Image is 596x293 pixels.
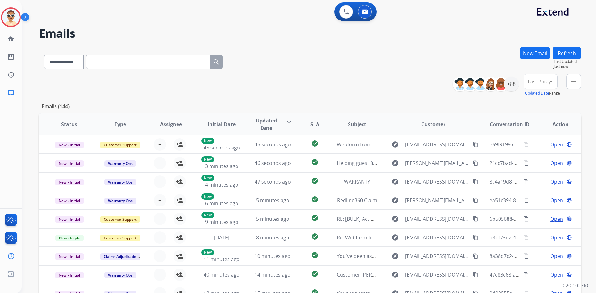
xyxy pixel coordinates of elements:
[100,216,140,223] span: Customer Support
[337,271,523,278] span: Customer [PERSON_NAME] | SO# 1400379890 | Proof of purchase of Protection
[525,91,560,96] span: Range
[405,178,469,185] span: [EMAIL_ADDRESS][DOMAIN_NAME]
[205,200,238,207] span: 6 minutes ago
[490,178,585,185] span: 8c4a19d8-9ac0-403b-8c1b-1abe6359c372
[115,121,126,128] span: Type
[550,197,563,204] span: Open
[311,270,318,277] mat-icon: check_circle
[473,160,478,166] mat-icon: content_copy
[176,271,183,278] mat-icon: person_add
[7,35,15,42] mat-icon: home
[176,197,183,204] mat-icon: person_add
[337,253,531,260] span: You've been assigned a new service order: 61f52222-0022-4c9e-af3b-09b483a290a4
[490,197,584,204] span: ea51c394-804a-4a60-ac09-904fb04099ee
[205,163,238,170] span: 3 minutes ago
[490,253,584,260] span: 8a38d7c2-5d54-41d7-9fde-5157027608fa
[160,121,182,128] span: Assignee
[255,178,291,185] span: 47 seconds ago
[256,215,289,222] span: 5 minutes ago
[405,197,469,204] span: [PERSON_NAME][EMAIL_ADDRESS][PERSON_NAME][DOMAIN_NAME]
[158,159,161,167] span: +
[310,121,319,128] span: SLA
[158,271,161,278] span: +
[405,271,469,278] span: [EMAIL_ADDRESS][DOMAIN_NAME]
[523,272,529,277] mat-icon: content_copy
[7,71,15,78] mat-icon: history
[567,253,572,259] mat-icon: language
[311,140,318,147] mat-icon: check_circle
[55,216,84,223] span: New - Initial
[201,138,214,144] p: New
[523,160,529,166] mat-icon: content_copy
[391,252,399,260] mat-icon: explore
[158,252,161,260] span: +
[490,234,587,241] span: d3bf73d2-4d46-43ad-86b0-684bd73065ed
[176,234,183,241] mat-icon: person_add
[100,253,142,260] span: Claims Adjudication
[205,219,238,225] span: 9 minutes ago
[214,234,229,241] span: [DATE]
[255,141,291,148] span: 45 seconds ago
[208,121,236,128] span: Initial Date
[104,160,136,167] span: Warranty Ops
[344,178,370,185] span: WARRANTY
[391,159,399,167] mat-icon: explore
[567,179,572,184] mat-icon: language
[490,160,586,166] span: 21cc7bad-7036-4433-b172-930d86a6d8d8
[201,156,214,162] p: New
[154,213,166,225] button: +
[391,215,399,223] mat-icon: explore
[176,252,183,260] mat-icon: person_add
[154,138,166,151] button: +
[158,178,161,185] span: +
[567,160,572,166] mat-icon: language
[158,234,161,241] span: +
[567,198,572,203] mat-icon: language
[61,121,77,128] span: Status
[523,142,529,147] mat-icon: content_copy
[525,91,549,96] button: Updated Date
[530,113,581,135] th: Action
[524,74,558,89] button: Last 7 days
[490,121,530,128] span: Conversation ID
[405,141,469,148] span: [EMAIL_ADDRESS][DOMAIN_NAME]
[473,253,478,259] mat-icon: content_copy
[255,253,291,260] span: 10 minutes ago
[256,234,289,241] span: 8 minutes ago
[421,121,445,128] span: Customer
[104,179,136,185] span: Warranty Ops
[490,141,582,148] span: e69f9199-c28c-4b26-8331-a8761c5f8301
[311,251,318,259] mat-icon: check_circle
[405,215,469,223] span: [EMAIL_ADDRESS][DOMAIN_NAME]
[550,234,563,241] span: Open
[550,252,563,260] span: Open
[473,179,478,184] mat-icon: content_copy
[154,250,166,262] button: +
[55,272,84,278] span: New - Initial
[337,141,477,148] span: Webform from [EMAIL_ADDRESS][DOMAIN_NAME] on [DATE]
[252,117,281,132] span: Updated Date
[55,253,84,260] span: New - Initial
[104,198,136,204] span: Warranty Ops
[337,215,494,222] span: RE: [BULK] Action required: Extend claim approved for replacement
[567,272,572,277] mat-icon: language
[550,178,563,185] span: Open
[523,235,529,240] mat-icon: content_copy
[158,197,161,204] span: +
[405,159,469,167] span: [PERSON_NAME][EMAIL_ADDRESS][PERSON_NAME][DOMAIN_NAME]
[311,158,318,166] mat-icon: check_circle
[213,58,220,66] mat-icon: search
[554,64,581,69] span: Just now
[473,216,478,222] mat-icon: content_copy
[176,141,183,148] mat-icon: person_add
[154,231,166,244] button: +
[490,271,583,278] span: 47c83c68-aadf-4b13-ac76-6058f3d3a088
[154,194,166,206] button: +
[55,198,84,204] span: New - Initial
[405,252,469,260] span: [EMAIL_ADDRESS][DOMAIN_NAME]
[201,175,214,181] p: New
[473,235,478,240] mat-icon: content_copy
[391,234,399,241] mat-icon: explore
[311,177,318,184] mat-icon: check_circle
[391,271,399,278] mat-icon: explore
